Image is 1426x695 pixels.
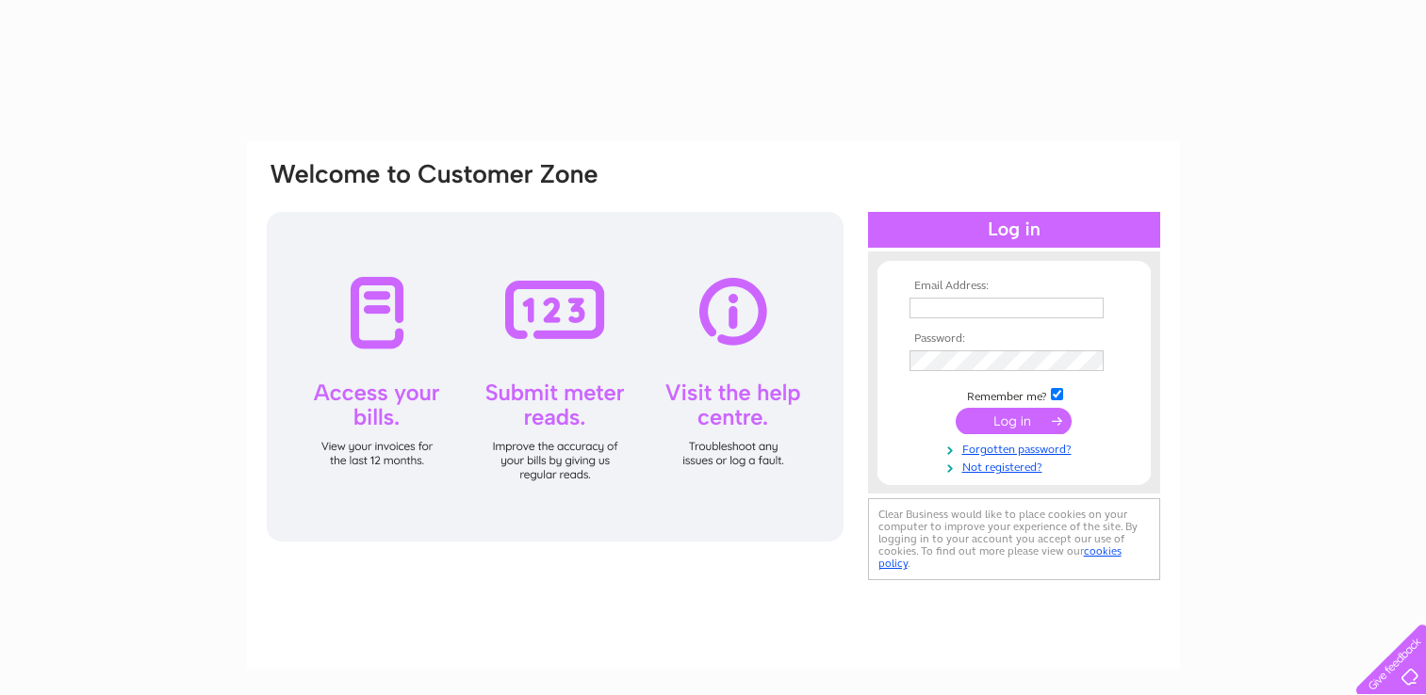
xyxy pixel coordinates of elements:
a: Not registered? [910,457,1123,475]
th: Email Address: [905,280,1123,293]
input: Submit [956,408,1072,434]
div: Clear Business would like to place cookies on your computer to improve your experience of the sit... [868,498,1160,580]
th: Password: [905,332,1123,346]
a: Forgotten password? [910,439,1123,457]
a: cookies policy [878,544,1122,570]
td: Remember me? [905,385,1123,404]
